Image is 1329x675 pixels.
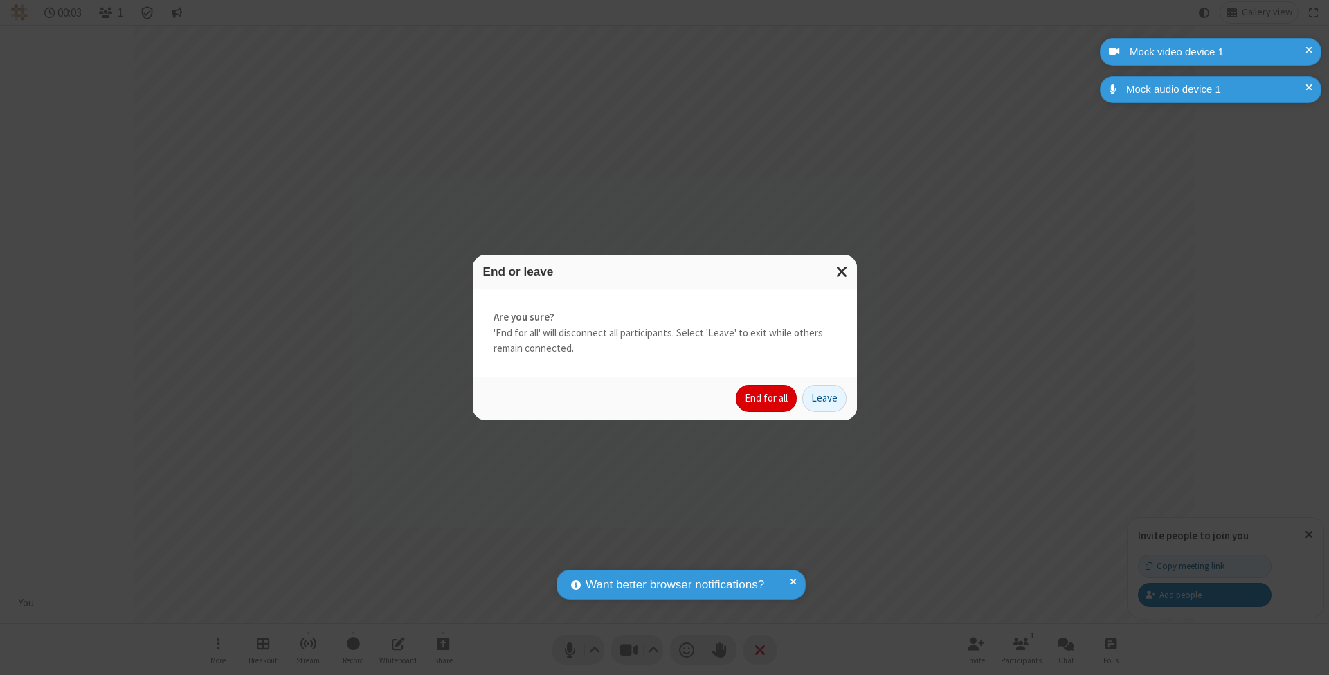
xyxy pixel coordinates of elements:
div: Mock video device 1 [1125,44,1311,60]
button: End for all [736,385,797,413]
div: 'End for all' will disconnect all participants. Select 'Leave' to exit while others remain connec... [473,289,857,377]
div: Mock audio device 1 [1121,82,1311,98]
span: Want better browser notifications? [586,576,764,594]
h3: End or leave [483,265,847,278]
button: Close modal [828,255,857,289]
strong: Are you sure? [494,309,836,325]
button: Leave [802,385,847,413]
